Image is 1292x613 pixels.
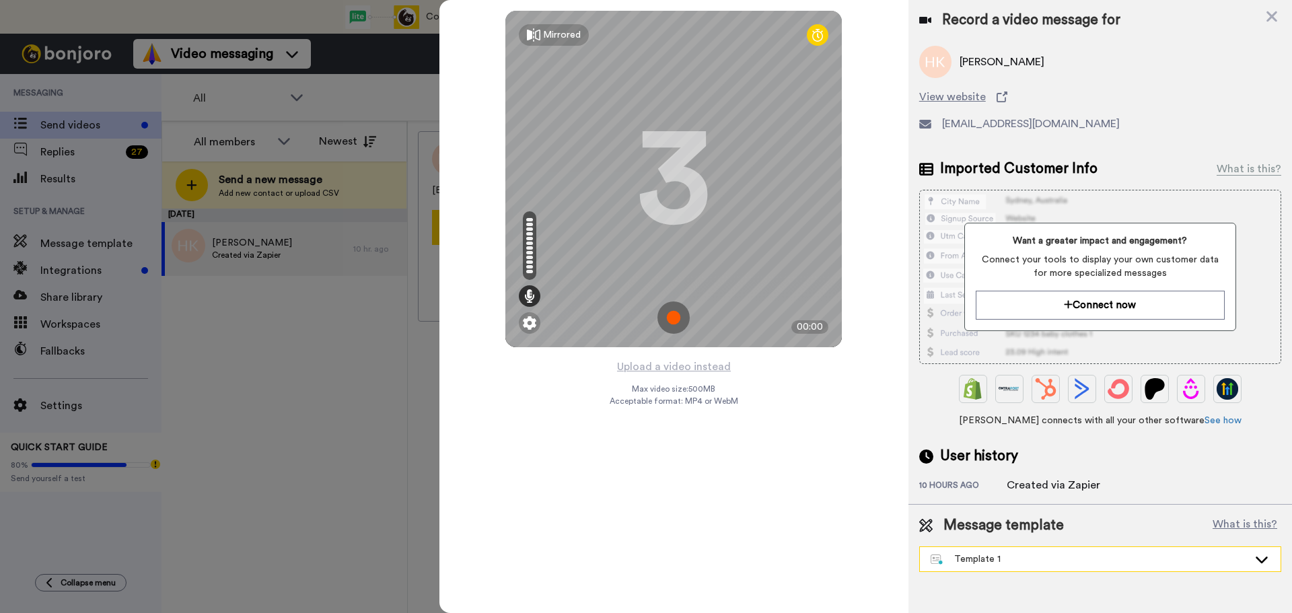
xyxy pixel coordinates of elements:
img: Shopify [962,378,984,400]
img: ic_gear.svg [523,316,536,330]
span: Connect your tools to display your own customer data for more specialized messages [976,253,1224,280]
button: Connect now [976,291,1224,320]
a: See how [1205,416,1242,425]
div: 10 hours ago [919,480,1007,493]
img: ic_record_start.svg [657,301,690,334]
button: What is this? [1209,515,1281,536]
span: [EMAIL_ADDRESS][DOMAIN_NAME] [942,116,1120,132]
img: ConvertKit [1108,378,1129,400]
div: Created via Zapier [1007,477,1100,493]
img: ActiveCampaign [1071,378,1093,400]
span: Message template [943,515,1064,536]
span: User history [940,446,1018,466]
div: 3 [637,129,711,229]
img: nextgen-template.svg [931,554,943,565]
span: [PERSON_NAME] connects with all your other software [919,414,1281,427]
div: 00:00 [791,320,828,334]
span: Acceptable format: MP4 or WebM [610,396,738,406]
span: Max video size: 500 MB [632,384,715,394]
img: Hubspot [1035,378,1056,400]
img: Drip [1180,378,1202,400]
span: Imported Customer Info [940,159,1098,179]
button: Upload a video instead [613,358,735,375]
span: Want a greater impact and engagement? [976,234,1224,248]
div: Template 1 [931,552,1248,566]
img: Ontraport [999,378,1020,400]
img: Patreon [1144,378,1165,400]
img: GoHighLevel [1217,378,1238,400]
div: What is this? [1217,161,1281,177]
